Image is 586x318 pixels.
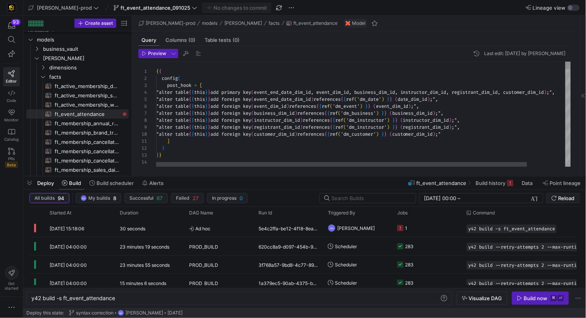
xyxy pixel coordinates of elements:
[346,96,354,102] span: ref
[208,117,210,123] span: }
[387,96,390,102] span: }
[49,73,128,81] span: facts
[138,89,147,96] div: 4
[113,195,116,201] span: 8
[251,103,254,109] span: (
[354,96,357,102] span: (
[303,117,330,123] span: references
[251,124,254,130] span: (
[433,110,436,116] span: )
[390,96,392,102] span: }
[251,110,254,116] span: (
[539,176,584,190] button: Point lineage
[5,162,18,168] span: Beta
[200,19,220,28] button: models
[322,103,330,109] span: ref
[55,82,120,91] span: ft_active_membership_daily_forecast​​​​​​​​​​
[341,110,376,116] span: 'dm_business'
[26,119,129,128] div: Press SPACE to select this row.
[314,96,341,102] span: references
[76,193,121,203] button: MNMy builds8
[55,128,120,137] span: ft_membership_brand_transfer​​​​​​​​​​
[269,21,280,26] span: facts
[212,195,236,201] span: In progress
[210,96,251,102] span: add foreign key
[240,195,243,201] span: 0
[352,21,365,26] span: Model
[3,19,20,33] button: 93
[267,19,282,28] button: facts
[26,72,129,81] div: Press SPACE to select this row.
[457,292,507,305] button: Visualize DAG
[254,110,295,116] span: business_dim_id
[300,117,303,123] span: )
[295,131,297,137] span: )
[390,131,392,137] span: (
[316,103,319,109] span: {
[472,176,517,190] button: Build history
[207,193,248,203] button: In progress0
[194,96,205,102] span: this
[251,117,254,123] span: (
[210,131,251,137] span: add foreign key
[210,103,251,109] span: add foreign key
[469,295,502,301] span: Visualize DAG
[251,131,254,137] span: (
[208,103,210,109] span: }
[330,103,333,109] span: (
[167,310,183,316] span: [DATE]
[189,96,191,102] span: {
[205,117,208,123] span: }
[189,89,191,95] span: {
[189,103,191,109] span: {
[7,98,16,103] span: Code
[138,68,147,75] div: 1
[88,195,110,201] span: My builds
[341,131,376,137] span: 'dm_customer'
[141,38,156,43] span: Query
[284,19,340,28] button: ft_event_attendance
[193,195,199,201] span: 27
[55,119,120,128] span: ft_membership_annual_retention​​​​​​​​​​
[191,131,194,137] span: {
[327,131,330,137] span: {
[524,295,548,301] div: Build now
[26,100,129,109] div: Press SPACE to select this row.
[208,89,210,95] span: }
[295,110,297,116] span: )
[137,19,197,28] button: [PERSON_NAME]-prod
[189,238,218,256] span: PROD_BUILD
[55,138,120,147] span: ft_membership_cancellations_daily_forecast​​​​​​​​​​
[546,193,580,203] button: Reload
[205,96,208,102] span: }
[392,110,433,116] span: business_dim_id
[26,128,129,137] div: Press SPACE to select this row.
[74,19,116,28] button: Create asset
[139,176,167,190] button: Alerts
[395,96,398,102] span: (
[124,193,168,203] button: Successful67
[331,195,410,201] input: Search Builds
[452,117,460,123] span: ;",
[360,103,362,109] span: )
[26,156,129,165] a: ft_membership_cancellations​​​​​​​​​​
[449,124,452,130] span: )
[343,117,346,123] span: (
[400,124,403,130] span: (
[26,147,129,156] a: ft_membership_cancellations_weekly_forecast​​​​​​​​​​
[338,110,341,116] span: (
[138,124,147,131] div: 9
[26,165,129,175] a: ft_membership_sales_daily_forecast​​​​​​​​​​
[86,176,137,190] button: Build scheduler
[384,131,387,137] span: }
[338,131,341,137] span: (
[156,96,189,102] span: "alter table
[112,3,199,13] button: ft_event_attendance_091025
[29,193,69,203] button: All builds94
[191,89,194,95] span: {
[346,124,387,130] span: 'dm_instructor'
[333,124,335,130] span: {
[289,103,316,109] span: references
[346,21,350,26] img: undefined
[411,103,419,109] span: ;",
